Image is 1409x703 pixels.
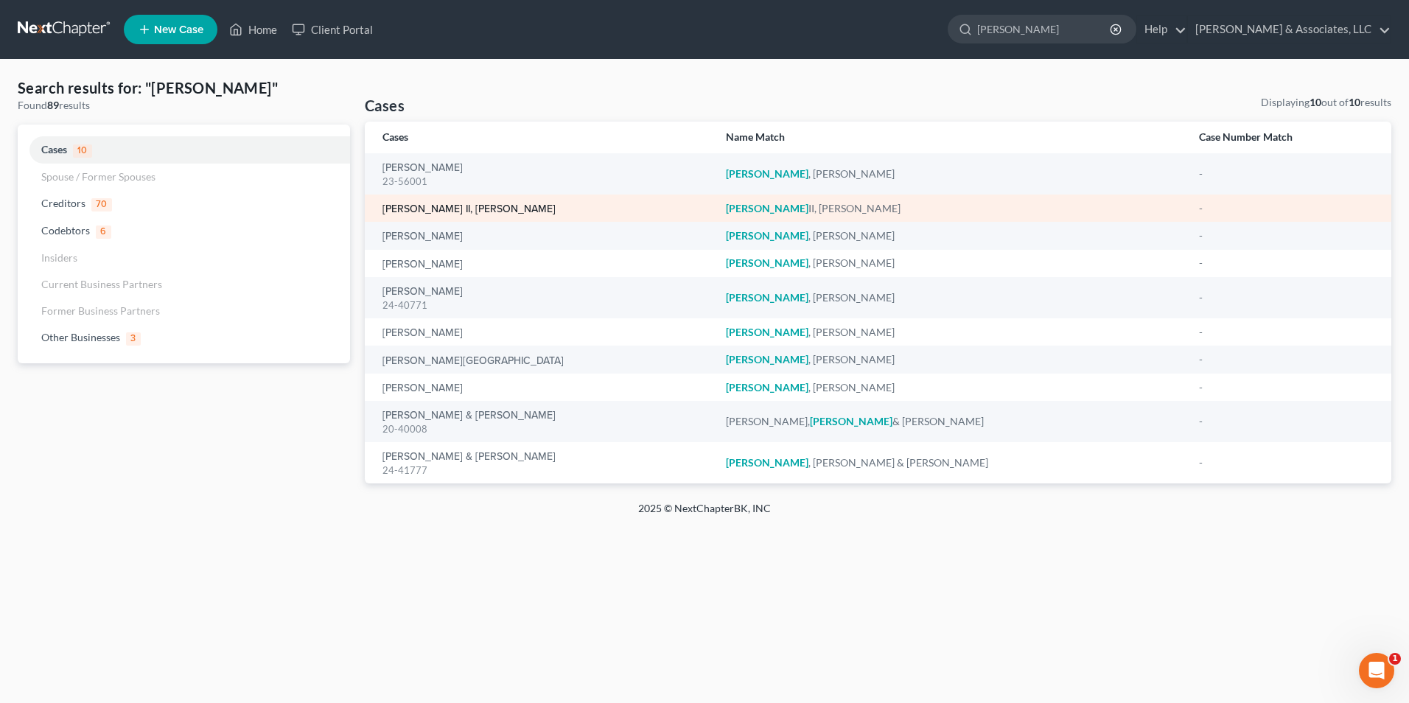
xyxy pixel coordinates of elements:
[1199,414,1374,429] div: -
[18,217,350,245] a: Codebtors6
[382,328,463,338] a: [PERSON_NAME]
[18,271,350,298] a: Current Business Partners
[1188,16,1391,43] a: [PERSON_NAME] & Associates, LLC
[222,16,284,43] a: Home
[726,256,1176,270] div: , [PERSON_NAME]
[726,290,1176,305] div: , [PERSON_NAME]
[365,122,714,153] th: Cases
[1187,122,1391,153] th: Case Number Match
[1199,380,1374,395] div: -
[382,383,463,394] a: [PERSON_NAME]
[726,256,808,269] em: [PERSON_NAME]
[18,245,350,271] a: Insiders
[726,380,1176,395] div: , [PERSON_NAME]
[1199,201,1374,216] div: -
[18,136,350,164] a: Cases10
[726,325,1176,340] div: , [PERSON_NAME]
[382,163,463,173] a: [PERSON_NAME]
[726,201,1176,216] div: II, [PERSON_NAME]
[1199,256,1374,270] div: -
[1199,325,1374,340] div: -
[96,225,111,239] span: 6
[154,24,203,35] span: New Case
[126,332,141,346] span: 3
[726,167,1176,181] div: , [PERSON_NAME]
[41,278,162,290] span: Current Business Partners
[1199,290,1374,305] div: -
[1261,95,1391,110] div: Displaying out of results
[41,331,120,343] span: Other Businesses
[726,455,1176,470] div: , [PERSON_NAME] & [PERSON_NAME]
[18,324,350,351] a: Other Businesses3
[726,352,1176,367] div: , [PERSON_NAME]
[382,204,556,214] a: [PERSON_NAME] II, [PERSON_NAME]
[726,229,808,242] em: [PERSON_NAME]
[382,287,463,297] a: [PERSON_NAME]
[41,304,160,317] span: Former Business Partners
[1359,653,1394,688] iframe: Intercom live chat
[41,170,155,183] span: Spouse / Former Spouses
[382,410,556,421] a: [PERSON_NAME] & [PERSON_NAME]
[1199,352,1374,367] div: -
[382,298,702,312] div: 24-40771
[726,202,808,214] em: [PERSON_NAME]
[47,99,59,111] strong: 89
[714,122,1188,153] th: Name Match
[726,381,808,394] em: [PERSON_NAME]
[382,356,564,366] a: [PERSON_NAME][GEOGRAPHIC_DATA]
[284,16,380,43] a: Client Portal
[1389,653,1401,665] span: 1
[18,164,350,190] a: Spouse / Former Spouses
[18,77,350,98] h4: Search results for: "[PERSON_NAME]"
[726,326,808,338] em: [PERSON_NAME]
[726,353,808,366] em: [PERSON_NAME]
[18,298,350,324] a: Former Business Partners
[382,175,702,189] div: 23-56001
[1137,16,1186,43] a: Help
[1199,228,1374,243] div: -
[41,224,90,237] span: Codebtors
[382,231,463,242] a: [PERSON_NAME]
[977,15,1112,43] input: Search by name...
[726,228,1176,243] div: , [PERSON_NAME]
[41,251,77,264] span: Insiders
[18,190,350,217] a: Creditors70
[18,98,350,113] div: Found results
[365,95,405,116] h4: Cases
[284,501,1125,528] div: 2025 © NextChapterBK, INC
[382,452,556,462] a: [PERSON_NAME] & [PERSON_NAME]
[726,291,808,304] em: [PERSON_NAME]
[1349,96,1360,108] strong: 10
[1199,455,1374,470] div: -
[91,198,112,211] span: 70
[41,143,67,155] span: Cases
[382,259,463,270] a: [PERSON_NAME]
[1310,96,1321,108] strong: 10
[726,456,808,469] em: [PERSON_NAME]
[73,144,92,158] span: 10
[382,422,702,436] div: 20-40008
[726,414,1176,429] div: [PERSON_NAME], & [PERSON_NAME]
[1199,167,1374,181] div: -
[382,464,702,478] div: 24-41777
[810,415,892,427] em: [PERSON_NAME]
[726,167,808,180] em: [PERSON_NAME]
[41,197,85,209] span: Creditors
